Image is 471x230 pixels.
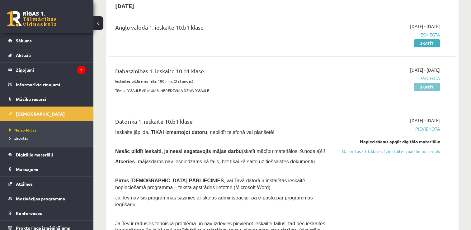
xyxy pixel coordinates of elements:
b: , TIKAI izmantojot datoru [148,130,207,135]
legend: Informatīvie ziņojumi [16,77,86,92]
span: [DATE] - [DATE] [410,117,440,124]
span: (skatīt mācību materiālos, 9.nodaļa)!!! [242,149,325,154]
span: - mājasdarbs nav iesniedzams kā fails, bet tikai kā saite uz tiešsaistes dokumentu. [115,159,316,164]
a: Neizpildītās [9,127,87,133]
span: Iesniegta [338,75,440,82]
span: Aktuāli [16,52,31,58]
a: [DEMOGRAPHIC_DATA] [8,107,86,121]
a: Informatīvie ziņojumi [8,77,86,92]
span: Iesniegta [338,31,440,38]
span: [DATE] - [DATE] [410,67,440,73]
span: Izlabotās [9,136,28,141]
a: Digitālie materiāli [8,147,86,162]
span: Atzīmes [16,181,33,187]
b: Atceries [115,159,135,164]
span: Konferences [16,210,42,216]
span: Sākums [16,38,32,43]
span: Pirms [DEMOGRAPHIC_DATA] PĀRLIECINIES [115,178,224,183]
span: Neizpildītās [9,127,36,132]
a: Maksājumi [8,162,86,176]
span: Pievienota [338,126,440,132]
span: Mācību resursi [16,96,46,102]
span: Digitālie materiāli [16,152,53,157]
span: Ieskaite jāpilda , nepildīt telefonā vai planšetē! [115,130,274,135]
legend: Maksājumi [16,162,86,176]
a: Skatīt [414,39,440,47]
legend: Ziņojumi [16,63,86,77]
p: Tēma: PASAULE AP MUMS. NEREDZAMĀ DZĪVĀ PASAULE [115,88,328,93]
a: Ziņojumi2 [8,63,86,77]
span: Motivācijas programma [16,196,65,201]
a: Datorikas - 10. klases 1. ieskaites mācību materiāls [338,148,440,155]
a: Rīgas 1. Tālmācības vidusskola [7,11,57,26]
div: Nepieciešams apgūt digitālo materiālu: [338,138,440,145]
a: Aktuāli [8,48,86,62]
a: Mācību resursi [8,92,86,106]
span: Ja Tev nav šīs programmas sazinies ar skolas administrāciju pa e-pastu par programmas iegūšanu. [115,195,313,207]
div: Angļu valoda 1. ieskaite 10.b1 klase [115,23,328,35]
span: Nesāc pildīt ieskaiti, ja neesi sagatavojis mājas darbu [115,149,242,154]
a: Izlabotās [9,135,87,141]
div: Datorika 1. ieskaite 10.b1 klase [115,117,328,129]
p: Ieskaites pildīšanas laiks 180 min. (3 stundas) [115,78,328,84]
a: Atzīmes [8,177,86,191]
a: Skatīt [414,83,440,91]
a: Konferences [8,206,86,220]
span: [DEMOGRAPHIC_DATA] [16,111,65,117]
div: Dabaszinības 1. ieskaite 10.b1 klase [115,67,328,78]
a: Motivācijas programma [8,191,86,206]
span: [DATE] - [DATE] [410,23,440,30]
a: Sākums [8,33,86,48]
span: , vai Tavā datorā ir instalētas ieskaitē nepieciešamā programma – teksta apstrādes lietotne (Micr... [115,178,305,190]
i: 2 [77,66,86,74]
